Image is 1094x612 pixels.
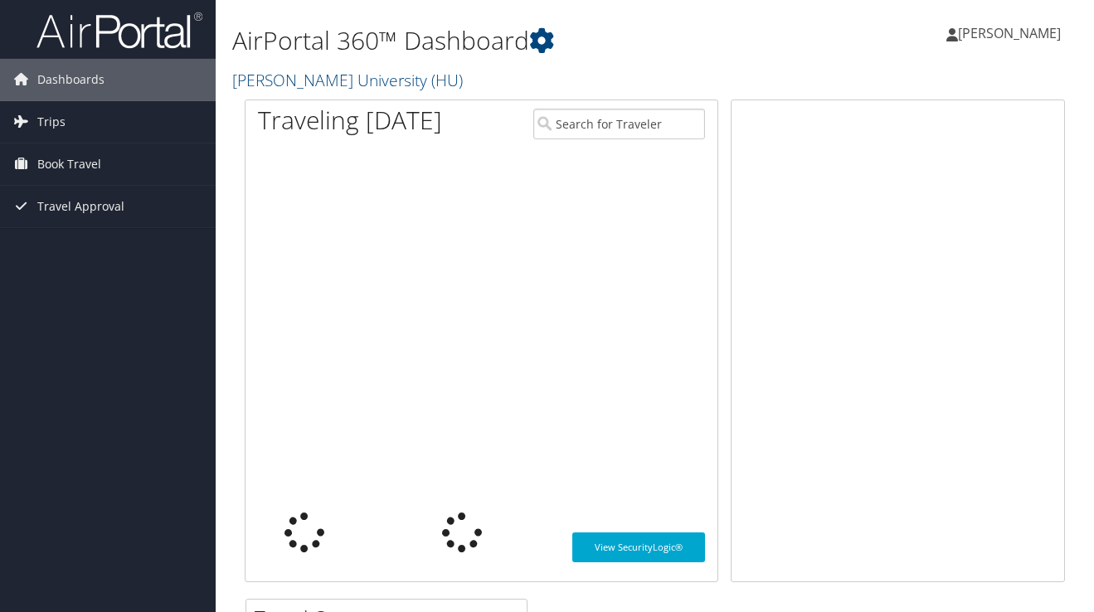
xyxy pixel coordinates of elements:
[958,24,1061,42] span: [PERSON_NAME]
[37,186,124,227] span: Travel Approval
[533,109,705,139] input: Search for Traveler
[37,101,66,143] span: Trips
[37,59,105,100] span: Dashboards
[37,143,101,185] span: Book Travel
[36,11,202,50] img: airportal-logo.png
[946,8,1077,58] a: [PERSON_NAME]
[258,103,442,138] h1: Traveling [DATE]
[572,532,705,562] a: View SecurityLogic®
[232,69,467,91] a: [PERSON_NAME] University (HU)
[232,23,795,58] h1: AirPortal 360™ Dashboard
